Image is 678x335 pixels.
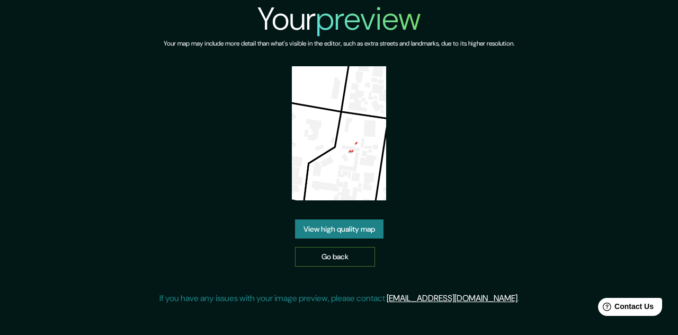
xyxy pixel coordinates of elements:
[292,66,387,200] img: created-map-preview
[295,247,375,267] a: Go back
[584,294,666,323] iframe: Help widget launcher
[387,293,518,304] a: [EMAIL_ADDRESS][DOMAIN_NAME]
[164,38,514,49] h6: Your map may include more detail than what's visible in the editor, such as extra streets and lan...
[295,219,383,239] a: View high quality map
[159,292,519,305] p: If you have any issues with your image preview, please contact .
